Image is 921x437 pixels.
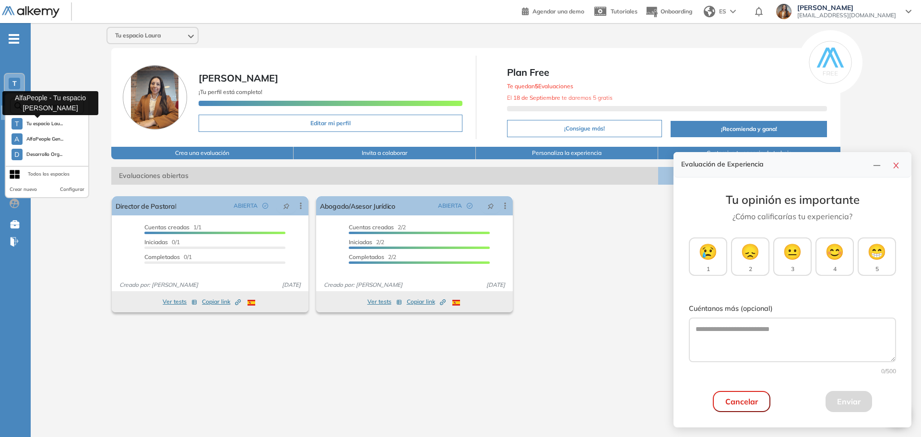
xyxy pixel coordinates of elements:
button: 😢1 [689,237,727,276]
span: Iniciadas [349,238,372,246]
button: Onboarding [645,1,692,22]
b: 5 [535,83,538,90]
img: ESP [248,300,255,306]
button: ¡Consigue más! [507,120,662,137]
button: 😞2 [731,237,769,276]
a: Director de Pastoral [116,196,177,215]
span: ABIERTA [438,201,462,210]
label: Cuéntanos más (opcional) [689,304,896,314]
img: world [704,6,715,17]
button: Customiza tu espacio de trabajo [658,147,840,159]
button: close [888,158,904,171]
button: 😐3 [773,237,812,276]
span: line [873,162,881,169]
button: Configurar [60,186,84,193]
button: Editar mi perfil [199,115,462,132]
span: pushpin [283,202,290,210]
span: [EMAIL_ADDRESS][DOMAIN_NAME] [797,12,896,19]
button: Copiar link [202,296,241,307]
span: Onboarding [661,8,692,15]
span: check-circle [262,203,268,209]
span: Copiar link [407,297,446,306]
span: 1 [707,265,710,273]
span: [DATE] [278,281,305,289]
button: Personaliza la experiencia [476,147,658,159]
span: check-circle [467,203,472,209]
button: ¡Recomienda y gana! [671,121,827,137]
span: El te daremos 5 gratis [507,94,613,101]
span: 0/1 [144,238,180,246]
b: 18 de Septiembre [513,94,560,101]
h4: Evaluación de Experiencia [681,160,869,168]
div: 0 /500 [689,367,896,376]
span: Agendar una demo [532,8,584,15]
a: Abogado/Asesor Jurídico [320,196,395,215]
button: Cancelar [713,391,770,412]
button: Invita a colaborar [294,147,476,159]
a: Agendar una demo [522,5,584,16]
span: 😁 [867,240,886,263]
span: ABIERTA [234,201,258,210]
span: 2/2 [349,238,384,246]
span: T [15,120,19,128]
div: Todos los espacios [28,170,70,178]
span: 2 [749,265,752,273]
span: pushpin [487,202,494,210]
span: Cuentas creadas [349,224,394,231]
i: - [9,38,19,40]
span: Plan Free [507,65,827,80]
button: Crear nuevo [10,186,37,193]
p: ¿Cómo calificarías tu experiencia? [689,211,896,222]
img: Logo [2,6,59,18]
span: 😐 [783,240,802,263]
span: Completados [144,253,180,260]
span: 0/1 [144,253,192,260]
img: Foto de perfil [123,65,187,130]
span: Cuentas creadas [144,224,189,231]
span: 😢 [698,240,718,263]
span: Iniciadas [144,238,168,246]
span: Tutoriales [611,8,638,15]
img: ESP [452,300,460,306]
img: arrow [730,10,736,13]
h3: Tu opinión es importante [689,193,896,207]
span: 5 [875,265,879,273]
span: 3 [791,265,794,273]
span: ES [719,7,726,16]
div: AlfaPeople - Tu espacio [PERSON_NAME] [2,91,98,115]
button: pushpin [480,198,501,213]
span: 1/1 [144,224,201,231]
button: 😊4 [815,237,854,276]
span: A [14,135,19,143]
span: Creado por: [PERSON_NAME] [116,281,202,289]
button: Ver tests [367,296,402,307]
button: Ver tests [163,296,197,307]
span: [PERSON_NAME] [797,4,896,12]
span: 😞 [741,240,760,263]
span: T [12,80,17,87]
button: Enviar [826,391,872,412]
span: 4 [833,265,837,273]
span: Tu espacio Lau... [26,120,63,128]
span: close [892,162,900,169]
button: Crea una evaluación [111,147,294,159]
span: Copiar link [202,297,241,306]
span: 😊 [825,240,844,263]
span: Desarrollo Org... [26,151,63,158]
span: Te quedan Evaluaciones [507,83,573,90]
span: AlfaPeople Gen... [26,135,64,143]
span: ¡Tu perfil está completo! [199,88,262,95]
span: Evaluaciones abiertas [111,167,658,185]
span: Completados [349,253,384,260]
button: Ver todas las evaluaciones [658,167,840,185]
span: D [14,151,19,158]
span: [PERSON_NAME] [199,72,278,84]
span: Tu espacio Laura [115,32,161,39]
button: 😁5 [858,237,896,276]
span: 2/2 [349,253,396,260]
span: [DATE] [483,281,509,289]
button: line [869,158,885,171]
button: pushpin [276,198,297,213]
span: Creado por: [PERSON_NAME] [320,281,406,289]
button: Copiar link [407,296,446,307]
